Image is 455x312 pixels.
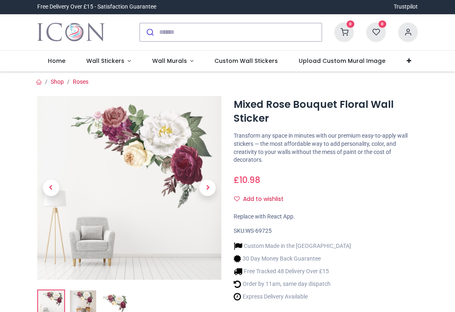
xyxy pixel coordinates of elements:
[234,174,260,186] span: £
[366,28,386,35] a: 0
[37,3,156,11] div: Free Delivery Over £15 - Satisfaction Guarantee
[199,180,216,196] span: Next
[234,227,418,235] div: SKU:
[234,132,418,164] p: Transform any space in minutes with our premium easy-to-apply wall stickers — the most affordable...
[299,57,385,65] span: Upload Custom Mural Image
[73,78,88,85] a: Roses
[140,23,159,41] button: Submit
[51,78,64,85] a: Shop
[48,57,65,65] span: Home
[194,123,222,252] a: Next
[152,57,187,65] span: Wall Murals
[378,20,386,28] sup: 0
[234,254,351,263] li: 30 Day Money Back Guarantee
[37,96,221,280] img: Mixed Rose Bouquet Floral Wall Sticker
[394,3,418,11] a: Trustpilot
[234,192,291,206] button: Add to wishlistAdd to wishlist
[142,51,204,72] a: Wall Murals
[234,98,418,126] h1: Mixed Rose Bouquet Floral Wall Sticker
[37,21,105,44] a: Logo of Icon Wall Stickers
[234,213,418,221] div: Replace with React App.
[234,196,240,202] i: Add to wishlist
[234,292,351,301] li: Express Delivery Available
[246,227,272,234] span: WS-69725
[334,28,354,35] a: 0
[43,180,59,196] span: Previous
[37,21,105,44] img: Icon Wall Stickers
[86,57,124,65] span: Wall Stickers
[37,123,65,252] a: Previous
[239,174,260,186] span: 10.98
[76,51,142,72] a: Wall Stickers
[234,280,351,288] li: Order by 11am, same day dispatch
[234,242,351,250] li: Custom Made in the [GEOGRAPHIC_DATA]
[234,267,351,276] li: Free Tracked 48 Delivery Over £15
[347,20,354,28] sup: 0
[214,57,278,65] span: Custom Wall Stickers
